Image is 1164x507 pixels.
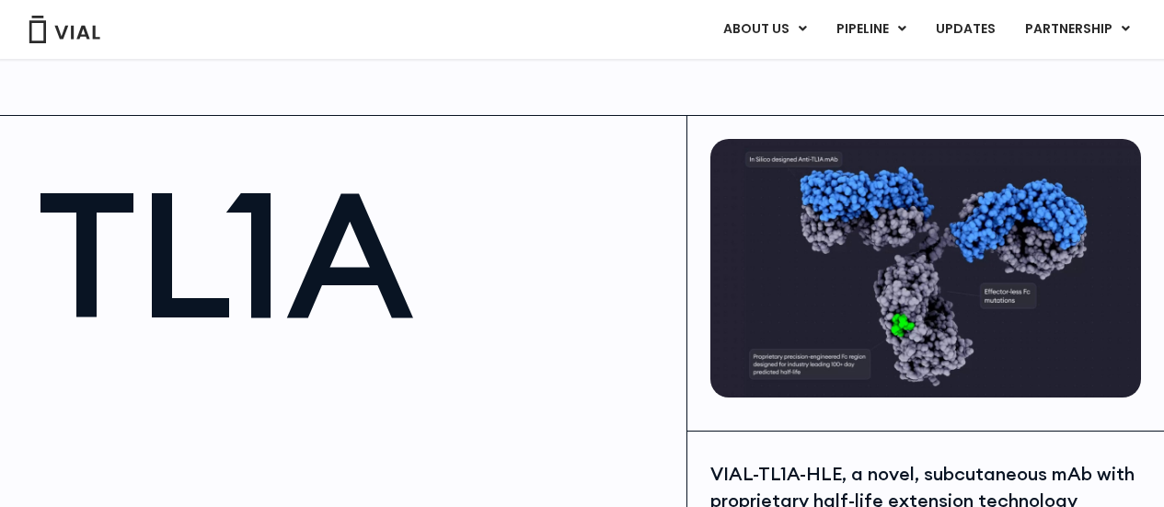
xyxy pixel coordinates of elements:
[822,14,920,45] a: PIPELINEMenu Toggle
[1010,14,1145,45] a: PARTNERSHIPMenu Toggle
[37,167,668,341] h1: TL1A
[710,139,1141,398] img: TL1A antibody diagram.
[709,14,821,45] a: ABOUT USMenu Toggle
[921,14,1009,45] a: UPDATES
[28,16,101,43] img: Vial Logo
